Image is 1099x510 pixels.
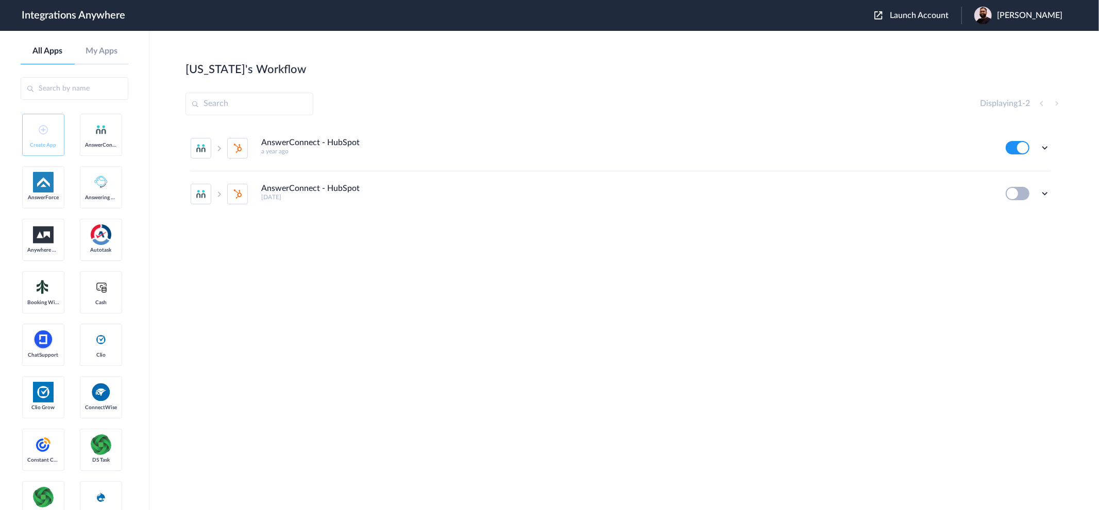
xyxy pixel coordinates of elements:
a: My Apps [75,46,129,56]
img: cash-logo.svg [95,281,108,293]
span: Autotask [85,247,117,253]
h5: a year ago [261,148,992,155]
img: 9325f353-f857-4870-9c84-24bde898d758.jpeg [974,7,992,24]
img: distributedSource.png [33,487,54,507]
img: clio-logo.svg [95,333,107,346]
span: DS Task [85,457,117,463]
img: af-app-logo.svg [33,172,54,192]
h4: Displaying - [980,99,1030,109]
img: Clio.jpg [33,382,54,402]
span: Constant Contact [27,457,59,463]
h4: AnswerConnect - HubSpot [261,184,360,194]
span: ChatSupport [27,352,59,358]
button: Launch Account [874,11,961,21]
img: autotask.png [91,224,111,245]
span: 1 [1018,99,1022,108]
span: Launch Account [890,11,949,20]
h4: AnswerConnect - HubSpot [261,138,360,148]
a: All Apps [21,46,75,56]
span: Clio Grow [27,405,59,411]
span: Clio [85,352,117,358]
span: Cash [85,300,117,306]
img: connectwise.png [91,382,111,402]
span: Answering Service [85,195,117,201]
img: chatsupport-icon.svg [33,329,54,350]
img: aww.png [33,226,54,243]
h1: Integrations Anywhere [22,9,125,22]
img: distributedSource.png [91,434,111,455]
span: ConnectWise [85,405,117,411]
img: Answering_service.png [91,172,111,192]
span: Anywhere Works [27,247,59,253]
img: answerconnect-logo.svg [95,124,107,136]
img: launch-acct-icon.svg [874,11,883,20]
img: Setmore_Logo.svg [33,278,54,296]
span: Create App [27,142,59,148]
img: constant-contact.svg [33,434,54,455]
input: Search by name [21,77,128,100]
img: add-icon.svg [39,125,48,134]
span: AnswerConnect [85,142,117,148]
span: 2 [1025,99,1030,108]
h2: [US_STATE]'s Workflow [185,63,306,76]
span: AnswerForce [27,195,59,201]
input: Search [185,93,313,115]
span: Booking Widget [27,300,59,306]
span: [PERSON_NAME] [997,11,1062,21]
h5: [DATE] [261,194,992,201]
img: drupal-logo.svg [95,491,107,503]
